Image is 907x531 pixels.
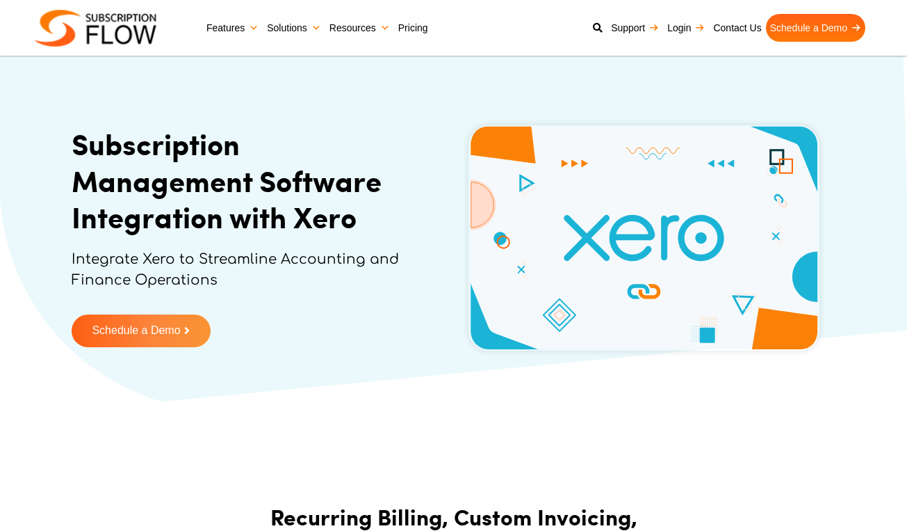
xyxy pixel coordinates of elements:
a: Features [202,14,263,42]
a: Pricing [394,14,432,42]
img: Subscriptionflow [35,10,156,47]
h1: Subscription Management Software Integration with Xero [72,125,418,235]
a: Schedule a Demo [72,315,211,347]
a: Resources [325,14,394,42]
a: Contact Us [709,14,765,42]
p: Integrate Xero to Streamline Accounting and Finance Operations [72,249,418,305]
a: Schedule a Demo [766,14,865,42]
span: Schedule a Demo [92,325,180,337]
img: Subscription Management Software Integration with Xero [468,125,819,351]
a: Support [607,14,663,42]
a: Login [663,14,709,42]
a: Solutions [263,14,325,42]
